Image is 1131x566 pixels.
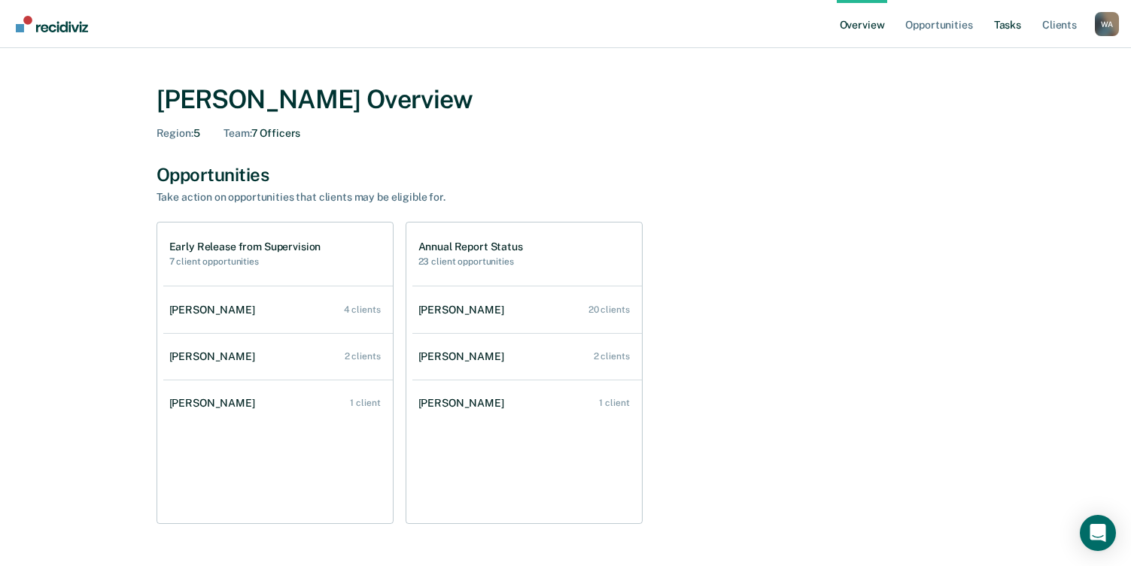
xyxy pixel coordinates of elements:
div: 2 clients [594,351,630,362]
div: [PERSON_NAME] [418,304,510,316]
div: [PERSON_NAME] [169,304,261,316]
a: [PERSON_NAME] 1 client [412,382,642,425]
h2: 7 client opportunities [169,256,321,267]
div: W A [1095,12,1119,36]
div: 1 client [350,398,380,408]
a: [PERSON_NAME] 1 client [163,382,393,425]
div: [PERSON_NAME] [418,397,510,410]
div: 1 client [599,398,629,408]
div: [PERSON_NAME] [169,350,261,363]
div: 2 clients [345,351,381,362]
button: Profile dropdown button [1095,12,1119,36]
h2: 23 client opportunities [418,256,523,267]
div: [PERSON_NAME] [169,397,261,410]
div: 7 Officers [223,127,300,140]
div: Open Intercom Messenger [1080,515,1116,551]
div: 5 [157,127,200,140]
h1: Annual Report Status [418,241,523,253]
div: 20 clients [588,304,630,315]
h1: Early Release from Supervision [169,241,321,253]
div: [PERSON_NAME] [418,350,510,363]
div: 4 clients [344,304,381,315]
div: Opportunities [157,164,975,186]
a: [PERSON_NAME] 2 clients [412,335,642,378]
span: Team : [223,127,251,139]
a: [PERSON_NAME] 2 clients [163,335,393,378]
div: [PERSON_NAME] Overview [157,84,975,115]
div: Take action on opportunities that clients may be eligible for. [157,191,683,204]
a: [PERSON_NAME] 20 clients [412,289,642,331]
a: [PERSON_NAME] 4 clients [163,289,393,331]
span: Region : [157,127,193,139]
img: Recidiviz [16,16,88,32]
